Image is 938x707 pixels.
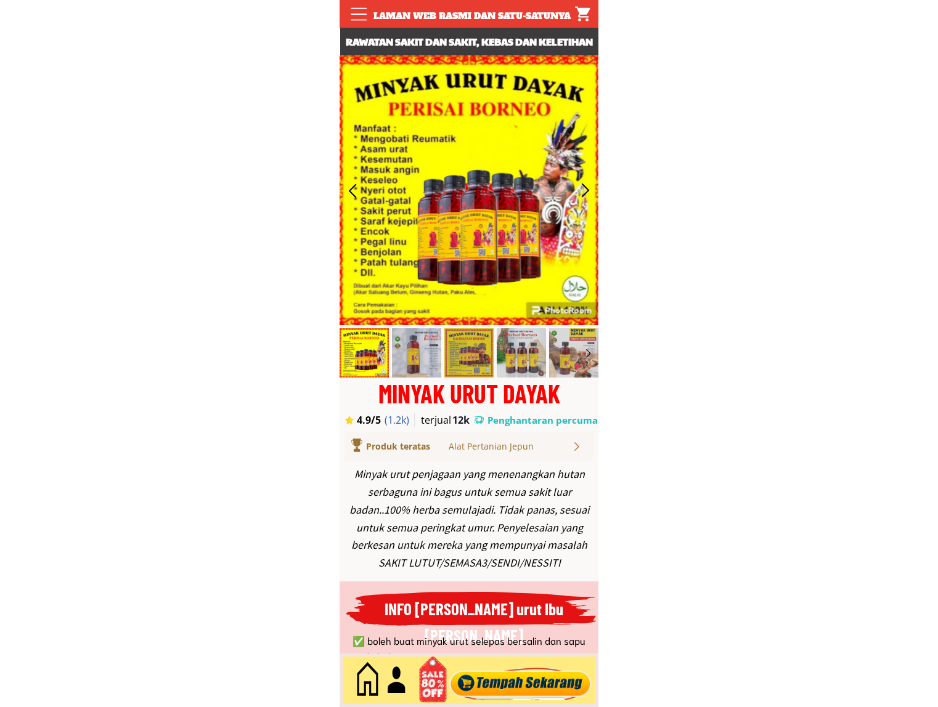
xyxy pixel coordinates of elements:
[366,440,465,453] div: Produk teratas
[376,596,572,648] h3: INFO [PERSON_NAME] urut Ibu [PERSON_NAME]
[421,413,463,427] h3: terjual
[340,381,598,406] div: MINYAK URUT DAYAK
[449,440,571,453] div: Alat Pertanian Jepun
[346,466,593,572] div: Minyak urut penjagaan yang menenangkan hutan serbaguna ini bagus untuk semua sakit luar badan..10...
[340,34,599,50] h3: Rawatan sakit dan sakit, kebas dan keletihan
[487,414,598,427] h3: Penghantaran percuma
[452,413,473,427] h3: 12k
[385,413,416,427] h3: (1.2k)
[357,413,391,427] h3: 4.9/5
[343,632,598,664] li: ✅ boleh buat minyak urut selepas bersalin dan sapu pada baby
[367,9,577,23] div: Laman web rasmi dan satu-satunya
